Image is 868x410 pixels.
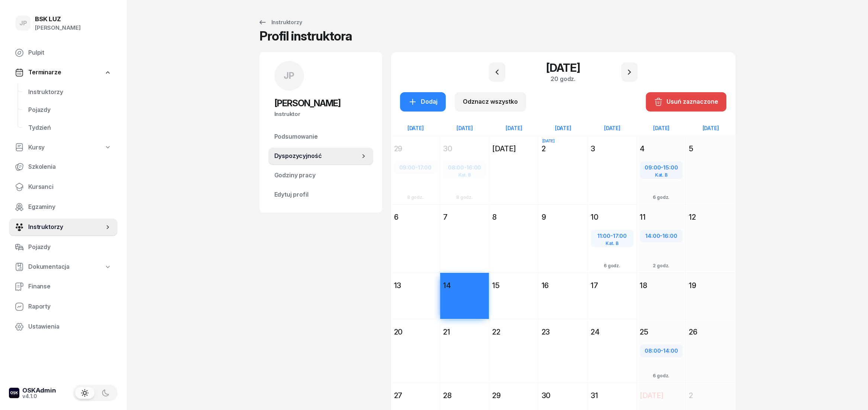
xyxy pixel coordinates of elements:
span: Instruktorzy [28,222,104,232]
a: Ustawienia [9,318,117,336]
span: Instruktorzy [28,87,112,97]
span: Kursanci [28,182,112,192]
span: Pojazdy [28,242,112,252]
div: - [591,231,633,241]
div: [DATE] [686,125,735,131]
div: - [640,163,682,172]
span: Pojazdy [28,105,112,115]
div: 31 [591,390,633,401]
span: Terminarze [28,68,61,77]
div: 6 godz. [599,262,625,269]
div: - [640,231,682,241]
span: 11:00 [597,232,610,239]
div: 2 godz. [648,262,674,269]
span: Godziny pracy [274,171,367,180]
a: Instruktorzy [22,83,117,101]
span: Kursy [28,143,45,152]
span: JP [19,20,27,26]
div: Usuń zaznaczone [654,97,718,107]
span: Raporty [28,302,112,311]
div: 2 [541,143,584,154]
div: 5 [689,143,732,154]
div: Kat. B [591,241,633,246]
span: Ustawienia [28,322,112,332]
span: 16:00 [662,232,677,239]
a: Godziny pracy [268,167,373,184]
span: Egzaminy [28,202,112,212]
a: Podsumowanie [268,128,373,146]
span: Tydzień [28,123,112,133]
div: 27 [394,390,437,401]
span: JP [284,71,294,80]
a: Kursanci [9,178,117,196]
a: Instruktorzy [251,15,309,30]
div: [DATE] [492,143,535,154]
div: - [640,346,682,356]
div: 13 [394,280,437,291]
div: 3 [591,143,633,154]
button: Usuń zaznaczone [646,92,726,112]
h2: [PERSON_NAME] [274,97,367,109]
a: Edytuj profil [268,186,373,204]
div: [DATE] [391,125,440,131]
div: OSKAdmin [22,387,56,394]
div: 7 [443,212,486,222]
div: 16 [541,280,584,291]
span: Dyspozycyjność [274,151,360,161]
span: Pulpit [28,48,112,58]
div: [DATE] [542,138,555,144]
button: Dodaj [400,92,446,112]
a: Terminarze [9,64,117,81]
div: 6 godz. [648,372,674,380]
div: Profil instruktora [259,30,352,48]
div: v4.1.0 [22,394,56,399]
a: Pojazdy [9,238,117,256]
div: 26 [689,327,732,337]
div: 11 [640,212,683,222]
div: 4 [640,143,683,154]
span: 14:00 [645,232,660,239]
div: [DATE] [637,125,686,131]
div: 9 [541,212,584,222]
div: 24 [591,327,633,337]
div: [DATE] [588,125,637,131]
div: Odznacz wszystko [463,97,518,107]
div: 28 [443,390,486,401]
div: 8 [492,212,535,222]
div: Instruktor [274,109,367,119]
div: 15 [492,280,535,291]
div: 22 [492,327,535,337]
span: 09:00 [645,164,661,171]
span: Finanse [28,282,112,291]
div: 6 [394,212,437,222]
a: Dokumentacja [9,258,117,275]
a: Tydzień [22,119,117,137]
span: 17:00 [613,232,627,239]
button: Odznacz wszystko [455,92,526,112]
span: Dokumentacja [28,262,70,272]
div: 17 [591,280,633,291]
a: Pojazdy [22,101,117,119]
a: Dyspozycyjność [268,147,373,165]
div: 19 [689,280,732,291]
a: Pulpit [9,44,117,62]
div: Kat. B [640,172,682,177]
span: Podsumowanie [274,132,367,142]
a: Egzaminy [9,198,117,216]
div: BSK LUZ [35,16,81,22]
div: 18 [640,280,683,291]
img: logo-xs-dark@2x.png [9,388,19,398]
div: Instruktorzy [258,18,302,27]
a: Kursy [9,139,117,156]
div: 10 [591,212,633,222]
span: 14:00 [663,347,678,354]
div: 6 godz. [648,193,674,201]
a: Instruktorzy [9,218,117,236]
span: Edytuj profil [274,190,367,200]
a: Szkolenia [9,158,117,176]
div: 12 [689,212,732,222]
div: [DATE] [489,125,538,131]
div: [PERSON_NAME] [35,23,81,33]
span: 08:00 [645,347,661,354]
div: 21 [443,327,486,337]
